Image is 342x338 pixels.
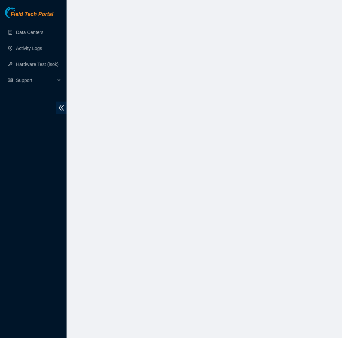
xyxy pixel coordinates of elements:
a: Data Centers [16,30,43,35]
img: Akamai Technologies [5,7,34,18]
a: Activity Logs [16,46,42,51]
span: read [8,78,13,83]
a: Akamai TechnologiesField Tech Portal [5,12,53,21]
span: double-left [56,102,67,114]
span: Support [16,74,55,87]
span: Field Tech Portal [11,11,53,18]
a: Hardware Test (isok) [16,62,59,67]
